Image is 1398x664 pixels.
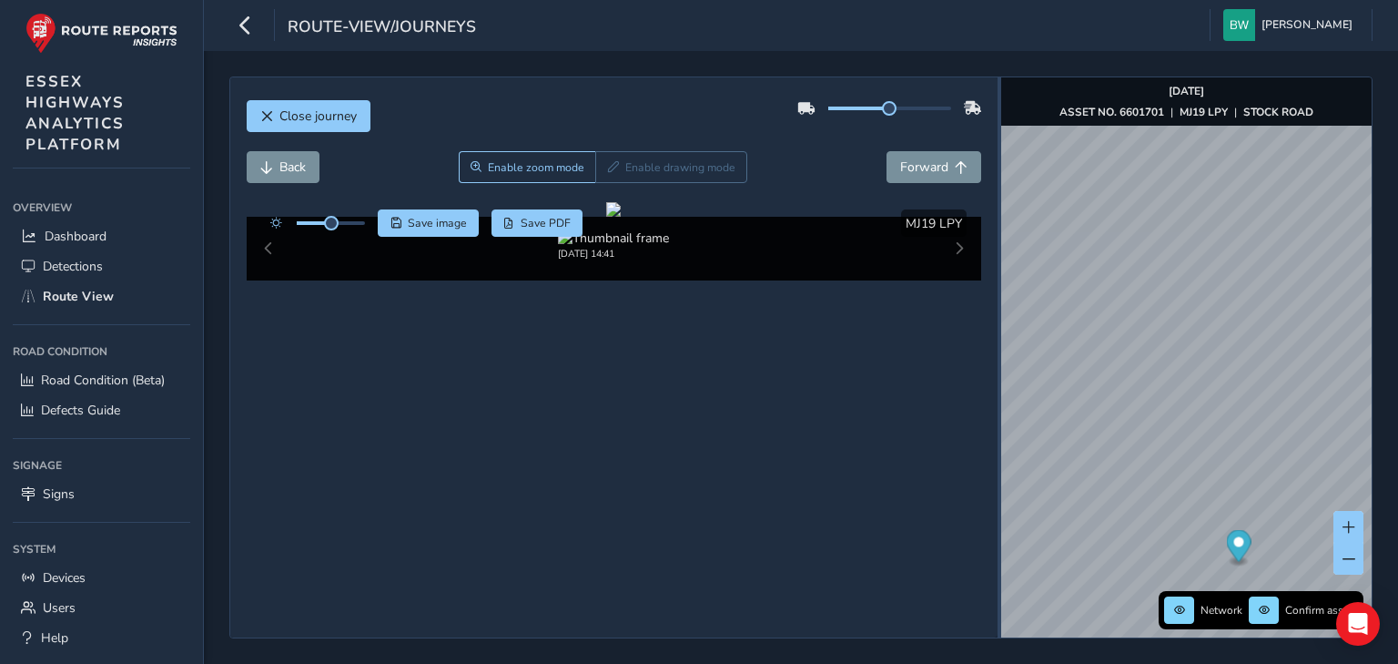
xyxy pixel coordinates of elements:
[1243,105,1313,119] strong: STOCK ROAD
[13,251,190,281] a: Detections
[13,563,190,593] a: Devices
[886,151,981,183] button: Forward
[279,158,306,176] span: Back
[43,288,114,305] span: Route View
[43,569,86,587] span: Devices
[1285,603,1358,618] span: Confirm assets
[25,13,177,54] img: rr logo
[43,599,76,617] span: Users
[13,593,190,623] a: Users
[13,395,190,425] a: Defects Guide
[13,479,190,509] a: Signs
[906,215,962,232] span: MJ19 LPY
[408,216,467,230] span: Save image
[1180,105,1228,119] strong: MJ19 LPY
[13,536,190,563] div: System
[41,372,165,389] span: Road Condition (Beta)
[13,365,190,395] a: Road Condition (Beta)
[488,160,584,175] span: Enable zoom mode
[13,452,190,479] div: Signage
[378,209,479,237] button: Save
[247,100,370,132] button: Close journey
[1200,603,1242,618] span: Network
[1261,9,1352,41] span: [PERSON_NAME]
[288,15,476,41] span: route-view/journeys
[1223,9,1359,41] button: [PERSON_NAME]
[900,158,948,176] span: Forward
[1169,84,1204,98] strong: [DATE]
[1226,530,1251,567] div: Map marker
[13,338,190,365] div: Road Condition
[41,402,120,419] span: Defects Guide
[279,107,357,125] span: Close journey
[13,194,190,221] div: Overview
[491,209,583,237] button: PDF
[1059,105,1313,119] div: | |
[41,629,68,647] span: Help
[25,71,125,155] span: ESSEX HIGHWAYS ANALYTICS PLATFORM
[521,216,571,230] span: Save PDF
[459,151,596,183] button: Zoom
[1059,105,1164,119] strong: ASSET NO. 6601701
[558,247,669,260] div: [DATE] 14:41
[558,230,669,247] img: Thumbnail frame
[1336,602,1380,646] div: Open Intercom Messenger
[43,258,103,275] span: Detections
[247,151,319,183] button: Back
[13,281,190,312] a: Route View
[45,228,106,245] span: Dashboard
[43,485,75,503] span: Signs
[13,623,190,653] a: Help
[1223,9,1255,41] img: diamond-layout
[13,221,190,251] a: Dashboard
